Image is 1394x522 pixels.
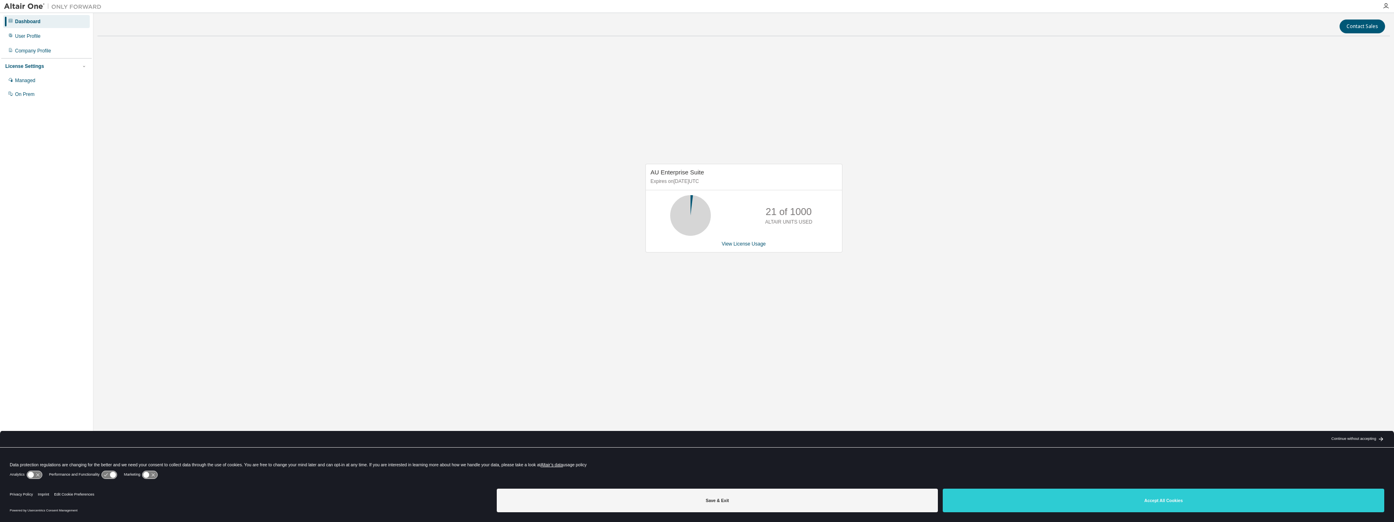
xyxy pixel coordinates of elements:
p: ALTAIR UNITS USED [765,219,812,226]
div: Dashboard [15,18,41,25]
div: User Profile [15,33,41,39]
p: Expires on [DATE] UTC [651,178,835,185]
div: License Settings [5,63,44,70]
div: Managed [15,77,35,84]
p: 21 of 1000 [766,205,812,219]
a: View License Usage [722,241,766,247]
div: On Prem [15,91,35,98]
span: AU Enterprise Suite [651,169,704,176]
img: Altair One [4,2,106,11]
div: Company Profile [15,48,51,54]
button: Contact Sales [1340,20,1385,33]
